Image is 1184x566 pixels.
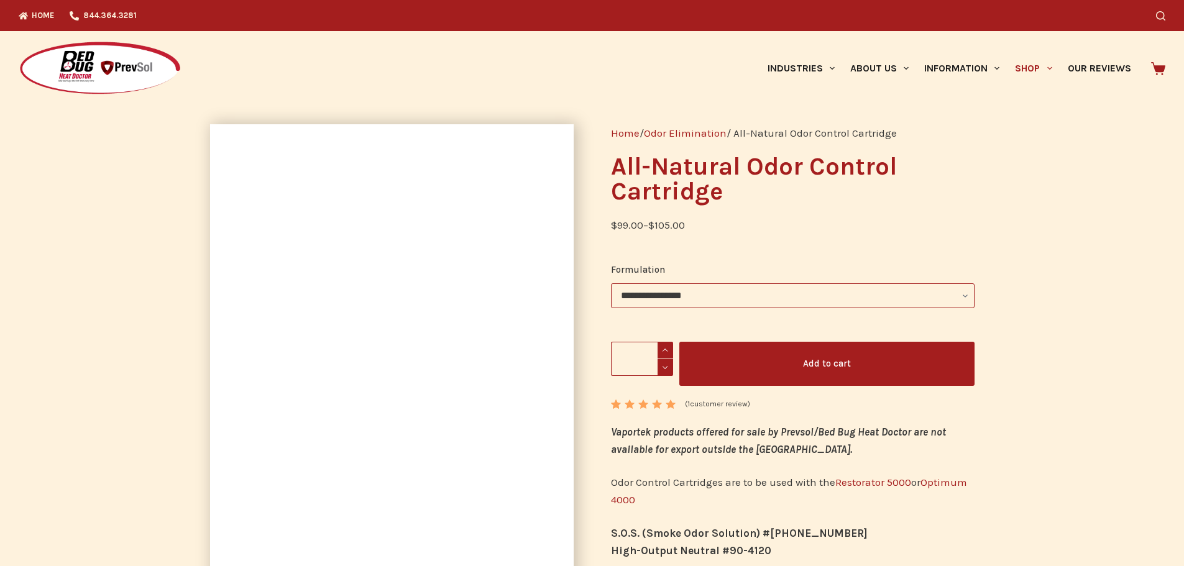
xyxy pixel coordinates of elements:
[611,127,640,139] a: Home
[1156,11,1165,21] button: Search
[917,31,1007,106] a: Information
[19,41,181,96] img: Prevsol/Bed Bug Heat Doctor
[611,527,868,539] strong: S.O.S. (Smoke Odor Solution) #[PHONE_NUMBER]
[611,544,771,557] strong: High-Output Neutral #90-4120
[644,127,727,139] a: Odor Elimination
[685,398,750,411] a: (1customer review)
[1007,31,1060,106] a: Shop
[611,399,677,409] div: Rated 5.00 out of 5
[611,473,975,508] p: Odor Control Cartridges are to be used with the or
[648,219,685,231] bdi: 105.00
[760,31,1139,106] nav: Primary
[611,426,946,455] strong: Vaportek products offered for sale by Prevsol/Bed Bug Heat Doctor are not available for export ou...
[611,399,677,466] span: Rated out of 5 based on customer rating
[648,219,654,231] span: $
[687,399,690,408] span: 1
[611,124,975,142] nav: Breadcrumb
[611,342,673,376] input: Product quantity
[611,216,975,234] p: –
[842,31,916,106] a: About Us
[835,476,911,488] a: Restorator 5000
[611,154,975,204] h1: All-Natural Odor Control Cartridge
[611,399,620,419] span: 1
[611,219,617,231] span: $
[760,31,842,106] a: Industries
[679,342,975,386] button: Add to cart
[611,262,975,278] label: Formulation
[1060,31,1139,106] a: Our Reviews
[611,219,643,231] bdi: 99.00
